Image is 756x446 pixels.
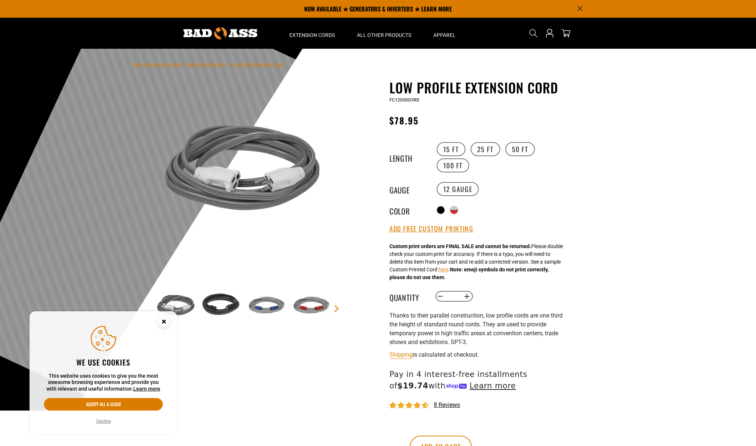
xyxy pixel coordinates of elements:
span: All Other Products [357,32,411,38]
img: grey & red [289,284,331,327]
button: Decline [94,418,113,425]
img: grey & white [155,284,197,327]
label: 50 FT [505,142,535,156]
label: 15 FT [437,142,465,156]
span: Apparel [433,32,456,38]
label: 12 Gauge [437,182,479,196]
img: black [199,284,242,327]
img: grey & white [155,81,333,259]
summary: Extension Cords [278,18,346,49]
span: › [228,62,229,67]
a: Next [333,305,340,312]
img: Grey & Blue [244,284,287,327]
strong: Note: emoji symbols do not print correctly, please do not use them. [389,267,549,280]
div: is calculated at checkout. [389,350,570,360]
button: Add Free Custom Printing [389,225,473,233]
nav: breadcrumbs [133,60,284,69]
legend: Length [389,152,426,162]
a: Learn more [133,386,160,392]
label: 25 FT [471,142,500,156]
p: Thanks to their parallel construction, low profile cords are one third the height of standard rou... [389,311,570,347]
legend: Gauge [389,184,426,194]
span: Low Profile Extension Cord [231,62,284,67]
p: This website uses cookies to give you the most awesome browsing experience and provide you with r... [44,373,163,392]
span: › [184,62,186,67]
summary: Search [528,27,539,39]
span: FC12050GYRD [389,97,419,103]
button: here [439,266,449,274]
legend: Color [389,205,426,215]
span: 8 reviews [434,401,460,408]
aside: Cookie Consent [30,311,177,435]
a: Shipping [389,351,413,358]
button: Accept all & close [44,398,163,411]
summary: All Other Products [346,18,422,49]
a: Return to Collection [187,62,226,67]
span: Extension Cords [289,32,335,38]
span: 4.50 stars [389,402,430,409]
span: $78.95 [389,114,419,127]
div: Please double check your custom print for accuracy. If there is a typo, you will need to delete t... [389,243,563,281]
summary: Apparel [422,18,467,49]
label: Quantity [389,292,426,301]
img: Bad Ass Extension Cords [183,27,257,40]
h1: Low Profile Extension Cord [389,80,570,95]
strong: Custom print orders are FINAL SALE and cannot be returned. [389,243,531,249]
h2: We use cookies [44,357,163,367]
a: Bad Ass Extension Cords [133,62,183,67]
label: 100 FT [437,158,470,172]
